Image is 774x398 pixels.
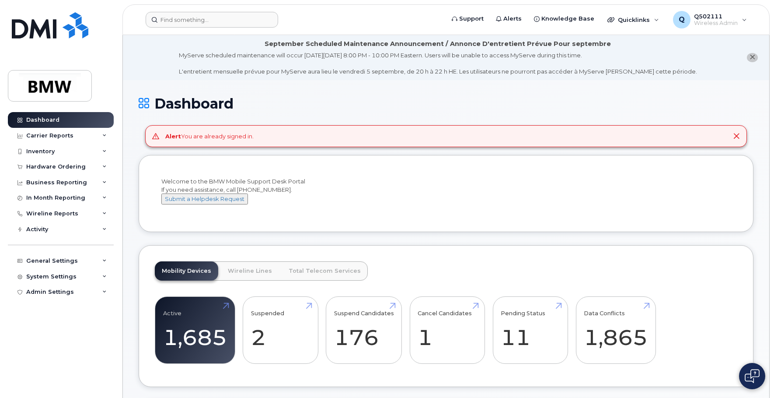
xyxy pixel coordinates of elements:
div: You are already signed in. [165,132,254,141]
div: Welcome to the BMW Mobile Support Desk Portal If you need assistance, call [PHONE_NUMBER]. [161,177,731,212]
h1: Dashboard [139,96,753,111]
div: MyServe scheduled maintenance will occur [DATE][DATE] 8:00 PM - 10:00 PM Eastern. Users will be u... [179,51,697,76]
strong: Alert [165,133,181,140]
a: Active 1,685 [163,301,227,359]
a: Pending Status 11 [501,301,560,359]
a: Submit a Helpdesk Request [161,195,248,202]
div: September Scheduled Maintenance Announcement / Annonce D'entretient Prévue Pour septembre [265,39,611,49]
a: Suspend Candidates 176 [334,301,394,359]
a: Mobility Devices [155,261,218,281]
a: Suspended 2 [251,301,310,359]
img: Open chat [745,369,760,383]
button: close notification [747,53,758,62]
a: Data Conflicts 1,865 [584,301,648,359]
button: Submit a Helpdesk Request [161,194,248,204]
a: Total Telecom Services [282,261,368,281]
a: Wireline Lines [221,261,279,281]
a: Cancel Candidates 1 [418,301,477,359]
